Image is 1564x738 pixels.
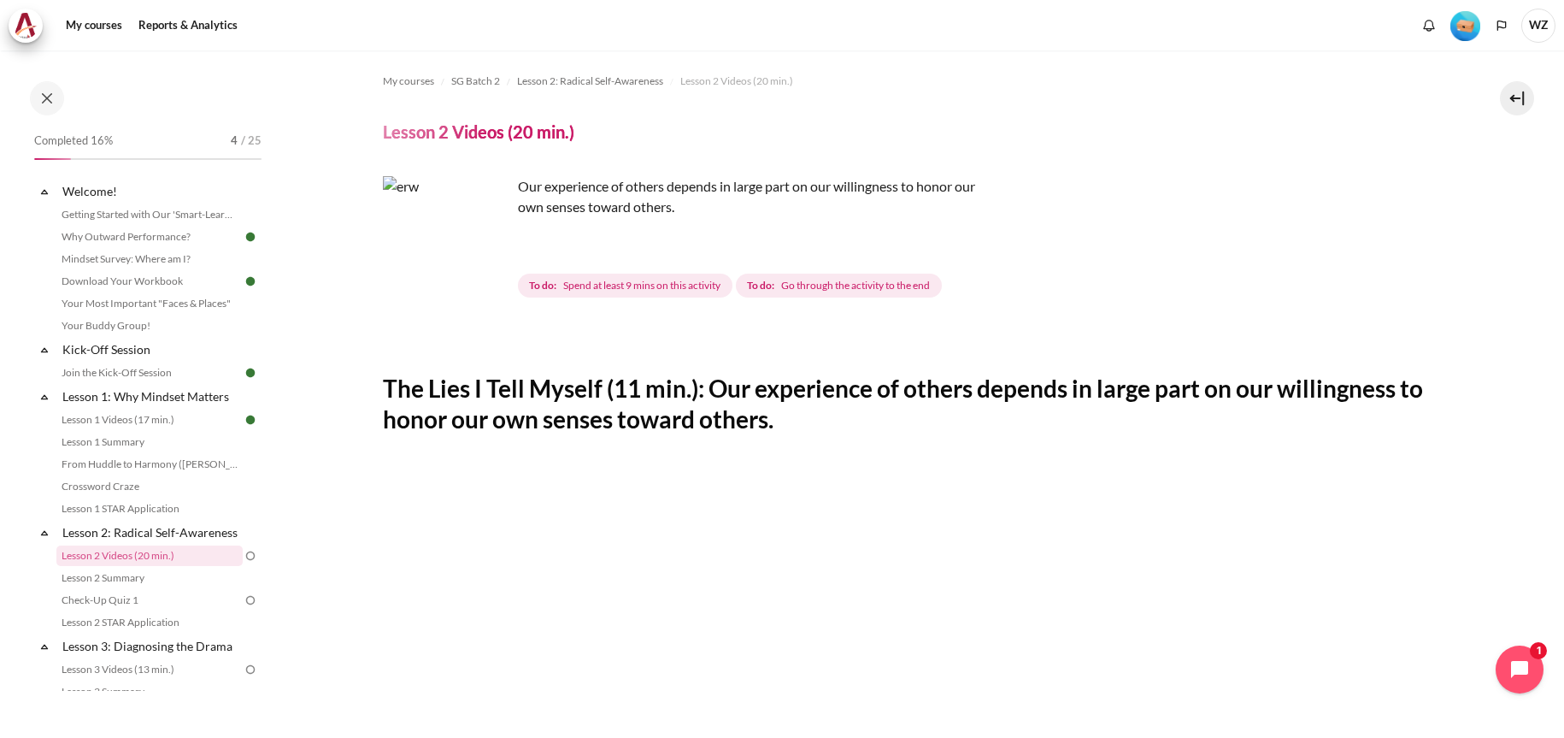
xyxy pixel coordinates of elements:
a: Crossword Craze [56,476,243,497]
div: Level #1 [1450,9,1480,41]
span: Collapse [36,183,53,200]
a: Lesson 2 Videos (20 min.) [56,546,243,566]
a: Getting Started with Our 'Smart-Learning' Platform [56,204,243,225]
a: My courses [383,71,434,92]
a: Lesson 2 Summary [56,568,243,588]
span: / 25 [241,133,262,150]
a: User menu [1521,9,1555,43]
a: Level #1 [1443,9,1487,41]
a: Architeck Architeck [9,9,51,43]
a: Lesson 1 STAR Application [56,499,243,519]
span: WZ [1521,9,1555,43]
img: erw [383,176,511,304]
a: Lesson 1: Why Mindset Matters [60,385,243,408]
span: Spend at least 9 mins on this activity [563,278,720,293]
span: Go through the activity to the end [781,278,930,293]
a: Lesson 2 STAR Application [56,612,243,633]
div: 16% [34,158,71,160]
a: Reports & Analytics [132,9,244,43]
a: Your Buddy Group! [56,316,243,336]
h2: The Lies I Tell Myself (11 min.): Our experience of others depends in large part on our willingne... [383,373,1443,435]
strong: To do: [747,278,774,293]
span: Collapse [36,341,53,358]
div: Completion requirements for Lesson 2 Videos (20 min.) [518,270,945,301]
img: To do [243,593,258,608]
a: Lesson 1 Summary [56,432,243,452]
img: To do [243,662,258,677]
button: Languages [1489,13,1514,38]
a: Kick-Off Session [60,338,243,361]
a: Lesson 3: Diagnosing the Drama [60,635,243,658]
span: Lesson 2: Radical Self-Awareness [517,74,663,89]
img: Architeck [14,13,38,38]
a: Lesson 2: Radical Self-Awareness [517,71,663,92]
span: 4 [231,133,238,150]
img: Done [243,412,258,428]
a: Join the Kick-Off Session [56,363,243,383]
img: To do [243,548,258,564]
span: Completed 16% [34,133,113,150]
h4: Lesson 2 Videos (20 min.) [383,121,574,143]
span: Collapse [36,524,53,541]
a: My courses [60,9,128,43]
span: Collapse [36,638,53,655]
img: Done [243,274,258,289]
span: SG Batch 2 [451,74,500,89]
p: Our experience of others depends in large part on our willingness to honor our own senses toward ... [383,176,981,217]
a: Lesson 2: Radical Self-Awareness [60,521,243,544]
a: Your Most Important "Faces & Places" [56,293,243,314]
span: Lesson 2 Videos (20 min.) [680,74,793,89]
img: Done [243,365,258,381]
img: Done [243,229,258,245]
a: Download Your Workbook [56,271,243,292]
a: Lesson 3 Videos (13 min.) [56,659,243,680]
a: Check-Up Quiz 1 [56,590,243,611]
img: Level #1 [1450,11,1480,41]
span: My courses [383,74,434,89]
a: Lesson 2 Videos (20 min.) [680,71,793,92]
a: Lesson 3 Summary [56,682,243,702]
div: Show notification window with no new notifications [1416,13,1442,38]
a: Lesson 1 Videos (17 min.) [56,410,243,430]
a: Welcome! [60,180,243,203]
nav: Navigation bar [383,68,1443,95]
a: From Huddle to Harmony ([PERSON_NAME]'s Story) [56,454,243,475]
a: Why Outward Performance? [56,227,243,247]
strong: To do: [529,278,556,293]
span: Collapse [36,388,53,405]
a: SG Batch 2 [451,71,500,92]
a: Mindset Survey: Where am I? [56,249,243,269]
